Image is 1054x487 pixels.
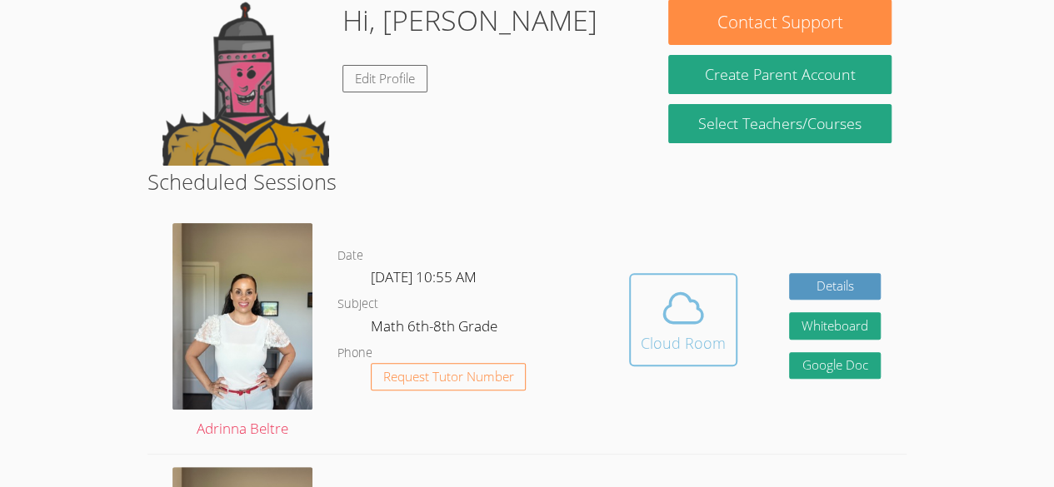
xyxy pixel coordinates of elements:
[342,65,427,92] a: Edit Profile
[629,273,737,366] button: Cloud Room
[371,363,527,390] button: Request Tutor Number
[172,223,312,440] a: Adrinna Beltre
[668,104,891,143] a: Select Teachers/Courses
[789,273,881,301] a: Details
[641,331,726,355] div: Cloud Room
[172,223,312,410] img: IMG_9685.jpeg
[371,315,501,343] dd: Math 6th-8th Grade
[337,294,378,315] dt: Subject
[789,312,881,340] button: Whiteboard
[337,246,363,266] dt: Date
[383,370,514,383] span: Request Tutor Number
[371,267,477,286] span: [DATE] 10:55 AM
[147,166,907,197] h2: Scheduled Sessions
[789,352,881,380] a: Google Doc
[337,343,372,364] dt: Phone
[668,55,891,94] button: Create Parent Account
